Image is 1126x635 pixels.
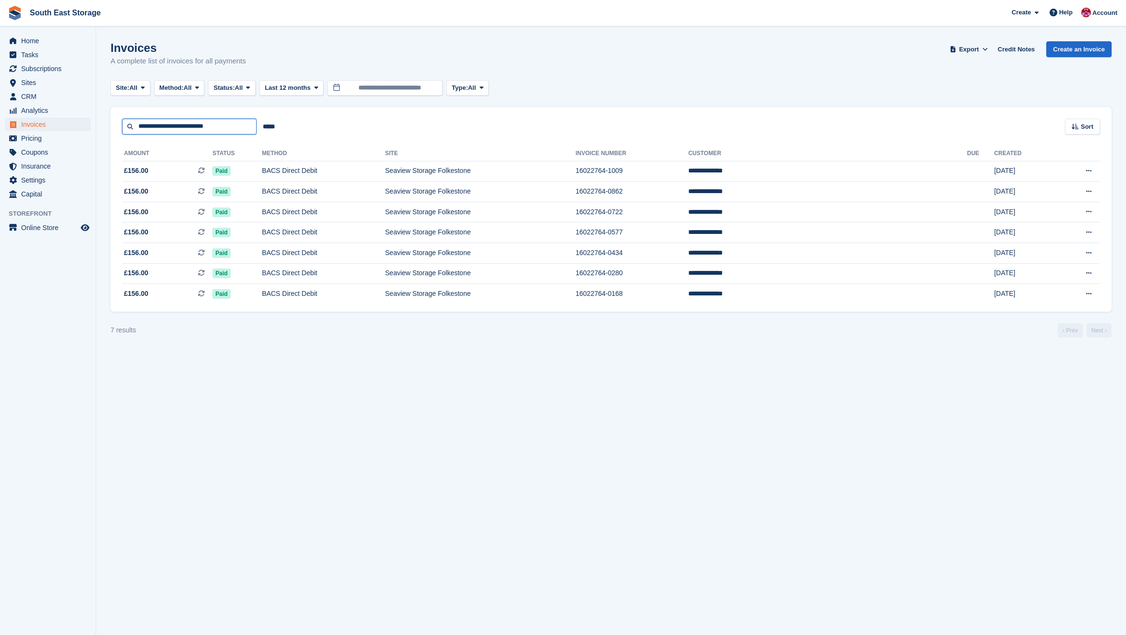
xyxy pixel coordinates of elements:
[213,83,235,93] span: Status:
[262,284,385,304] td: BACS Direct Debit
[9,209,96,219] span: Storefront
[21,146,79,159] span: Coupons
[262,182,385,202] td: BACS Direct Debit
[212,248,230,258] span: Paid
[576,161,688,182] td: 16022764-1009
[385,146,576,161] th: Site
[994,243,1055,264] td: [DATE]
[21,118,79,131] span: Invoices
[212,146,262,161] th: Status
[21,132,79,145] span: Pricing
[1046,41,1112,57] a: Create an Invoice
[212,166,230,176] span: Paid
[124,248,148,258] span: £156.00
[5,173,91,187] a: menu
[212,289,230,299] span: Paid
[5,187,91,201] a: menu
[948,41,990,57] button: Export
[111,80,150,96] button: Site: All
[5,104,91,117] a: menu
[994,182,1055,202] td: [DATE]
[184,83,192,93] span: All
[576,243,688,264] td: 16022764-0434
[385,182,576,202] td: Seaview Storage Folkestone
[5,118,91,131] a: menu
[385,202,576,222] td: Seaview Storage Folkestone
[452,83,468,93] span: Type:
[122,146,212,161] th: Amount
[1081,8,1091,17] img: Roger Norris
[262,161,385,182] td: BACS Direct Debit
[235,83,243,93] span: All
[262,146,385,161] th: Method
[262,263,385,284] td: BACS Direct Debit
[111,41,246,54] h1: Invoices
[265,83,310,93] span: Last 12 months
[468,83,476,93] span: All
[21,221,79,234] span: Online Store
[994,202,1055,222] td: [DATE]
[21,159,79,173] span: Insurance
[5,221,91,234] a: menu
[21,90,79,103] span: CRM
[111,56,246,67] p: A complete list of invoices for all payments
[385,161,576,182] td: Seaview Storage Folkestone
[124,186,148,196] span: £156.00
[576,182,688,202] td: 16022764-0862
[994,222,1055,243] td: [DATE]
[21,104,79,117] span: Analytics
[212,228,230,237] span: Paid
[1012,8,1031,17] span: Create
[111,325,136,335] div: 7 results
[1092,8,1117,18] span: Account
[385,243,576,264] td: Seaview Storage Folkestone
[994,146,1055,161] th: Created
[124,268,148,278] span: £156.00
[21,62,79,75] span: Subscriptions
[5,48,91,61] a: menu
[124,166,148,176] span: £156.00
[260,80,323,96] button: Last 12 months
[5,159,91,173] a: menu
[385,284,576,304] td: Seaview Storage Folkestone
[5,62,91,75] a: menu
[8,6,22,20] img: stora-icon-8386f47178a22dfd0bd8f6a31ec36ba5ce8667c1dd55bd0f319d3a0aa187defe.svg
[116,83,129,93] span: Site:
[5,146,91,159] a: menu
[576,284,688,304] td: 16022764-0168
[1058,323,1083,338] a: Previous
[5,90,91,103] a: menu
[5,34,91,48] a: menu
[21,48,79,61] span: Tasks
[26,5,105,21] a: South East Storage
[124,289,148,299] span: £156.00
[994,41,1039,57] a: Credit Notes
[129,83,137,93] span: All
[576,202,688,222] td: 16022764-0722
[212,187,230,196] span: Paid
[262,202,385,222] td: BACS Direct Debit
[385,263,576,284] td: Seaview Storage Folkestone
[1059,8,1073,17] span: Help
[124,207,148,217] span: £156.00
[21,76,79,89] span: Sites
[21,173,79,187] span: Settings
[154,80,205,96] button: Method: All
[262,243,385,264] td: BACS Direct Debit
[212,208,230,217] span: Paid
[446,80,489,96] button: Type: All
[385,222,576,243] td: Seaview Storage Folkestone
[576,146,688,161] th: Invoice Number
[994,263,1055,284] td: [DATE]
[208,80,255,96] button: Status: All
[994,284,1055,304] td: [DATE]
[967,146,994,161] th: Due
[5,132,91,145] a: menu
[688,146,967,161] th: Customer
[5,76,91,89] a: menu
[79,222,91,233] a: Preview store
[21,187,79,201] span: Capital
[21,34,79,48] span: Home
[212,269,230,278] span: Paid
[160,83,184,93] span: Method:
